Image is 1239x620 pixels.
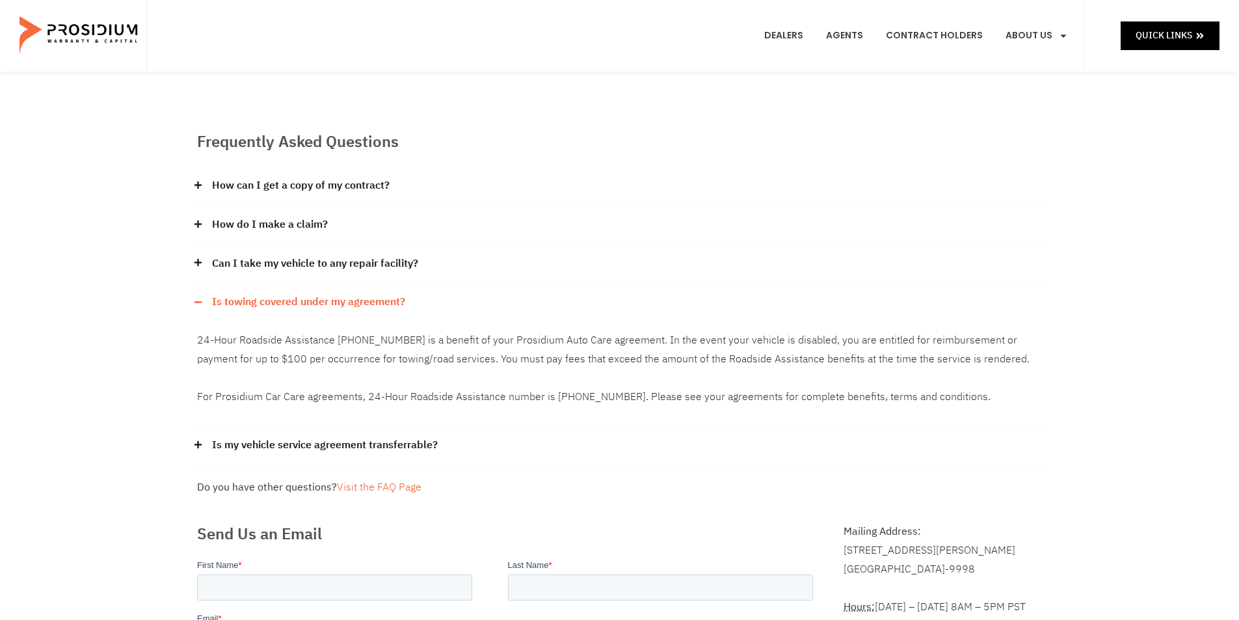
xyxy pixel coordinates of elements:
[876,12,993,60] a: Contract Holders
[212,176,390,195] a: How can I get a copy of my contract?
[311,1,352,11] span: Last Name
[197,206,1043,245] div: How do I make a claim?
[197,283,1043,321] div: Is towing covered under my agreement?
[816,12,873,60] a: Agents
[197,167,1043,206] div: How can I get a copy of my contract?
[1121,21,1219,49] a: Quick Links
[197,245,1043,284] div: Can I take my vehicle to any repair facility?
[844,599,875,615] abbr: Hours
[337,479,421,495] a: Visit the FAQ Page
[754,12,813,60] a: Dealers
[844,541,1042,560] div: [STREET_ADDRESS][PERSON_NAME]
[197,331,1043,406] p: 24-Hour Roadside Assistance [PHONE_NUMBER] is a benefit of your Prosidium Auto Care agreement. In...
[197,130,1043,154] h2: Frequently Asked Questions
[197,426,1043,465] div: Is my vehicle service agreement transferrable?
[754,12,1078,60] nav: Menu
[197,321,1043,426] div: Is towing covered under my agreement?
[197,522,818,546] h2: Send Us an Email
[212,215,328,234] a: How do I make a claim?
[1136,27,1192,44] span: Quick Links
[996,12,1078,60] a: About Us
[212,254,418,273] a: Can I take my vehicle to any repair facility?
[212,293,405,312] a: Is towing covered under my agreement?
[844,599,875,615] strong: Hours:
[844,524,921,539] b: Mailing Address:
[197,478,1043,497] div: Do you have other questions?
[212,436,438,455] a: Is my vehicle service agreement transferrable?
[844,560,1042,579] div: [GEOGRAPHIC_DATA]-9998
